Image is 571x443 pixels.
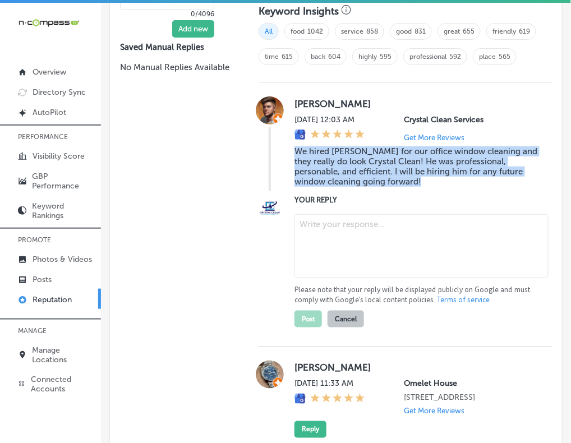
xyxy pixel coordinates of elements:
button: Cancel [328,311,364,327]
a: 592 [449,53,461,61]
label: Saved Manual Replies [120,42,232,52]
a: service [341,27,363,35]
button: Add new [172,20,214,38]
p: Get More Reviews [404,407,464,416]
a: 1042 [307,27,323,35]
p: Keyword Rankings [32,201,95,220]
p: Posts [33,275,52,284]
p: Manage Locations [33,345,95,364]
label: [PERSON_NAME] [294,362,538,373]
a: friendly [492,27,516,35]
h3: Keyword Insights [259,5,339,17]
p: No Manual Replies Available [120,61,232,73]
p: Directory Sync [33,87,86,97]
label: YOUR REPLY [294,196,538,204]
a: good [396,27,412,35]
p: Omelet House [404,379,538,389]
a: food [291,27,305,35]
p: Visibility Score [33,151,85,161]
p: Connected Accounts [31,375,95,394]
a: professional [409,53,446,61]
a: 619 [519,27,530,35]
p: Photos & Videos [33,255,92,264]
a: 655 [463,27,475,35]
a: 565 [499,53,510,61]
div: 5 Stars [310,393,365,405]
label: [PERSON_NAME] [294,98,538,109]
a: highly [358,53,377,61]
label: [DATE] 12:03 AM [294,115,365,124]
a: Terms of service [437,295,490,305]
img: 660ab0bf-5cc7-4cb8-ba1c-48b5ae0f18e60NCTV_CLogo_TV_Black_-500x88.png [18,17,80,28]
a: great [444,27,460,35]
span: All [259,23,279,40]
p: Reputation [33,295,72,304]
a: back [311,53,325,61]
a: 604 [328,53,340,61]
a: time [265,53,279,61]
a: 615 [282,53,293,61]
blockquote: We hired [PERSON_NAME] for our office window cleaning and they really do look Crystal Clean! He w... [294,146,538,187]
p: Crystal Clean Services [404,115,538,124]
img: Image [256,194,284,222]
label: [DATE] 11:33 AM [294,379,365,389]
button: Reply [294,421,326,438]
button: Post [294,311,322,327]
a: 858 [366,27,378,35]
a: place [479,53,496,61]
p: 0/4096 [120,10,214,18]
div: 5 Stars [310,129,365,141]
p: Get More Reviews [404,133,464,142]
a: 595 [380,53,392,61]
p: Overview [33,67,66,77]
p: Please note that your reply will be displayed publicly on Google and must comply with Google's lo... [294,285,538,305]
p: GBP Performance [33,172,95,191]
a: 831 [415,27,426,35]
p: 2227 North Rampart Boulevard [404,393,538,403]
p: AutoPilot [33,108,66,117]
